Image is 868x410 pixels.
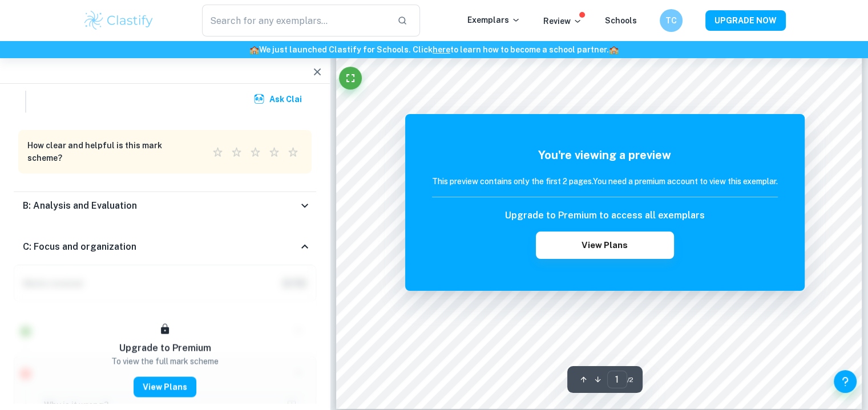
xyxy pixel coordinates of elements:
span: / 2 [627,375,633,385]
img: clai.svg [253,93,265,104]
button: Fullscreen [339,67,362,90]
h6: C: Focus and organization [23,239,136,253]
img: Clastify logo [83,9,155,32]
div: C: Focus and organization [14,228,316,265]
p: Exemplars [467,14,520,26]
button: Ask Clai [251,88,306,109]
a: here [433,45,450,54]
p: Review [543,15,582,27]
h6: We just launched Clastify for Schools. Click to learn how to become a school partner. [2,43,866,56]
button: Help and Feedback [834,370,857,393]
h6: Upgrade to Premium [119,341,211,355]
h6: B: Analysis and Evaluation [23,198,137,212]
button: View Plans [536,232,674,259]
input: Search for any exemplars... [202,5,389,36]
h5: You're viewing a preview [432,147,778,164]
div: B: Analysis and Evaluation [14,192,316,219]
h6: Upgrade to Premium to access all exemplars [505,209,705,222]
button: TC [660,9,683,32]
span: 🏫 [249,45,259,54]
h6: TC [664,14,677,27]
p: To view the full mark scheme [111,355,219,367]
span: 🏫 [609,45,619,54]
h6: This preview contains only the first 2 pages. You need a premium account to view this exemplar. [432,175,778,188]
a: Schools [605,16,637,25]
button: View Plans [134,376,196,397]
h6: How clear and helpful is this mark scheme? [27,139,195,164]
button: UPGRADE NOW [705,10,786,31]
